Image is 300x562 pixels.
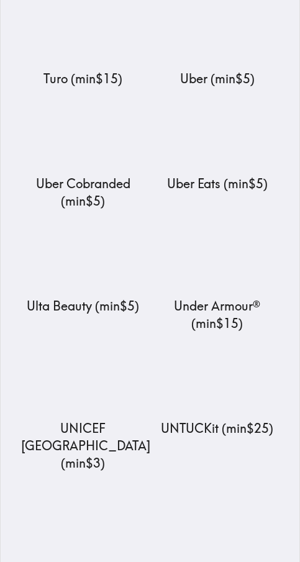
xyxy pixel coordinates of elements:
[21,220,145,315] a: Ulta BeautyUlta Beauty (min$5)
[155,220,280,332] a: Under Armour®Under Armour® (min$15)
[21,70,145,88] p: Turo ( min $15 )
[21,342,145,472] a: UNICEF USAUNICEF [GEOGRAPHIC_DATA] (min$3)
[21,97,145,210] a: Uber CobrandedUber Cobranded (min$5)
[155,297,280,332] p: Under Armour® ( min $15 )
[21,420,145,472] p: UNICEF [GEOGRAPHIC_DATA] ( min $3 )
[21,297,145,315] p: Ulta Beauty ( min $5 )
[21,175,145,210] p: Uber Cobranded ( min $5 )
[155,97,280,193] a: Uber EatsUber Eats (min$5)
[155,342,280,437] a: UNTUCKitUNTUCKit (min$25)
[155,420,280,437] p: UNTUCKit ( min $25 )
[155,70,280,88] p: Uber ( min $5 )
[155,175,280,193] p: Uber Eats ( min $5 )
